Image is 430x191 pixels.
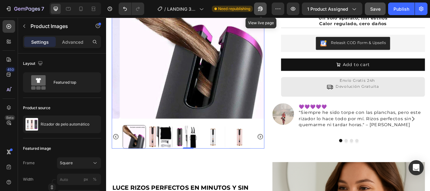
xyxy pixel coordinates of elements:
p: 💜💜💜💜💜 "Siempre he sido torpe con las planchas, pero este rizador lo hace todo por mí. Rizos perfe... [224,101,369,129]
label: Width [23,177,33,182]
button: Dot [284,142,288,145]
span: Save [370,6,381,12]
iframe: Design area [106,18,430,191]
span: / [164,6,166,12]
div: Undo/Redo [119,3,144,15]
button: Publish [388,3,415,15]
div: Publish [393,6,409,12]
div: Product source [23,105,50,111]
div: 450 [6,67,15,72]
span: Square [60,160,73,166]
div: Featured top [54,75,92,90]
img: CKKYs5695_ICEAE=.webp [249,26,257,34]
button: 1 product assigned [302,3,362,15]
button: px [91,176,99,183]
button: Carousel Back Arrow [199,110,216,127]
input: px% [57,174,101,185]
div: px [84,177,88,182]
span: Envío Gratis 24h [272,71,313,76]
button: Square [57,157,101,169]
button: Releasit COD Form & Upsells [244,23,331,38]
button: Carousel Next Arrow [349,110,366,127]
p: 7 [41,5,44,13]
button: Save [365,3,386,15]
button: Add to cart [204,48,371,62]
div: Open Intercom Messenger [409,160,424,175]
button: Carousel Next Arrow [176,135,183,143]
p: Product Images [31,22,84,30]
button: 7 [3,3,47,15]
div: Layout [23,59,44,68]
div: Beta [5,115,15,120]
button: Dot [278,142,281,145]
p: Advanced [62,39,83,45]
p: Rizador de pelo automático [41,122,89,126]
div: Releasit COD Form & Upsells [262,26,326,33]
strong: Calor regulado, cero daños [248,4,327,10]
button: % [82,176,90,183]
div: % [93,177,97,182]
label: Frame [23,160,35,166]
img: gempages_579765324400821236-589d4277-cefe-4756-8829-da2f36c5ee1a.jpg [194,100,219,125]
button: Dot [271,142,275,145]
img: product feature img [25,118,38,131]
span: Need republishing [218,6,250,12]
div: Featured image [23,146,51,151]
span: 1 product assigned [307,6,348,12]
span: LANDING 30.000 RIZADOR DE PELO [167,6,197,12]
button: Dot [290,142,294,145]
span: Devolución Gratuita [268,78,318,83]
p: Settings [31,39,49,45]
div: Add to cart [276,52,307,59]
